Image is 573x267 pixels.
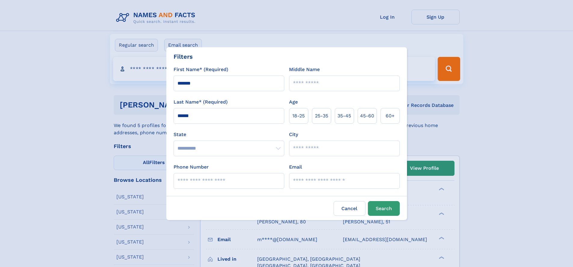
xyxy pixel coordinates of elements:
button: Search [368,201,400,216]
label: City [289,131,298,138]
span: 60+ [386,112,395,120]
label: State [174,131,284,138]
label: Last Name* (Required) [174,98,228,106]
span: 45‑60 [360,112,374,120]
label: First Name* (Required) [174,66,228,73]
label: Email [289,163,302,171]
label: Middle Name [289,66,320,73]
label: Cancel [334,201,365,216]
span: 18‑25 [292,112,305,120]
div: Filters [174,52,193,61]
span: 25‑35 [315,112,328,120]
label: Phone Number [174,163,209,171]
label: Age [289,98,298,106]
span: 35‑45 [337,112,351,120]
